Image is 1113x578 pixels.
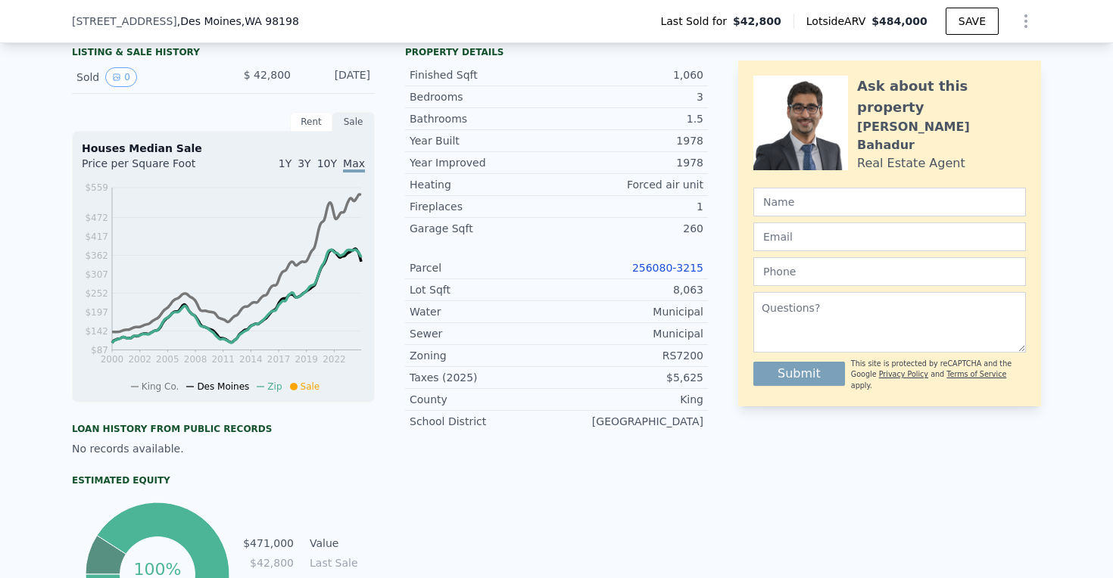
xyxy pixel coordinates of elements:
[556,392,703,407] div: King
[279,157,291,169] span: 1Y
[301,381,320,392] span: Sale
[946,370,1006,378] a: Terms of Service
[142,381,179,392] span: King Co.
[632,262,703,274] a: 256080-3215
[660,14,733,29] span: Last Sold for
[72,423,375,435] div: Loan history from public records
[267,354,291,365] tspan: 2017
[556,133,703,148] div: 1978
[556,177,703,192] div: Forced air unit
[72,14,177,29] span: [STREET_ADDRESS]
[753,222,1026,251] input: Email
[405,46,708,58] div: Property details
[410,111,556,126] div: Bathrooms
[410,326,556,341] div: Sewer
[410,89,556,104] div: Bedrooms
[556,111,703,126] div: 1.5
[857,154,965,172] div: Real Estate Agent
[91,345,108,356] tspan: $87
[410,133,556,148] div: Year Built
[85,326,108,337] tspan: $142
[82,156,223,180] div: Price per Square Foot
[323,354,346,365] tspan: 2022
[85,307,108,318] tspan: $197
[242,15,299,27] span: , WA 98198
[105,67,137,87] button: View historical data
[85,288,108,299] tspan: $252
[85,182,108,193] tspan: $559
[556,414,703,429] div: [GEOGRAPHIC_DATA]
[410,221,556,236] div: Garage Sqft
[244,69,291,81] span: $ 42,800
[879,370,928,378] a: Privacy Policy
[85,250,108,261] tspan: $362
[556,221,703,236] div: 260
[85,269,108,280] tspan: $307
[556,282,703,297] div: 8,063
[156,354,179,365] tspan: 2005
[410,282,556,297] div: Lot Sqft
[410,177,556,192] div: Heating
[343,157,365,172] span: Max
[556,304,703,319] div: Municipal
[556,370,703,385] div: $5,625
[242,555,295,571] td: $42,800
[410,155,556,170] div: Year Improved
[332,112,375,132] div: Sale
[753,188,1026,216] input: Name
[946,8,999,35] button: SAVE
[410,348,556,363] div: Zoning
[184,354,207,365] tspan: 2008
[556,199,703,214] div: 1
[1011,6,1041,36] button: Show Options
[857,118,1026,154] div: [PERSON_NAME] Bahadur
[177,14,299,29] span: , Des Moines
[72,46,375,61] div: LISTING & SALE HISTORY
[410,414,556,429] div: School District
[128,354,151,365] tspan: 2002
[72,474,375,486] div: Estimated Equity
[85,232,108,242] tspan: $417
[267,381,282,392] span: Zip
[82,141,365,156] div: Houses Median Sale
[733,14,781,29] span: $42,800
[871,15,927,27] span: $484,000
[410,304,556,319] div: Water
[556,155,703,170] div: 1978
[410,392,556,407] div: County
[410,67,556,82] div: Finished Sqft
[317,157,337,169] span: 10Y
[211,354,235,365] tspan: 2011
[851,359,1026,391] div: This site is protected by reCAPTCHA and the Google and apply.
[410,199,556,214] div: Fireplaces
[753,362,845,386] button: Submit
[307,555,375,571] td: Last Sale
[556,67,703,82] div: 1,060
[197,381,249,392] span: Des Moines
[295,354,318,365] tspan: 2019
[556,348,703,363] div: RS7200
[239,354,263,365] tspan: 2014
[857,76,1026,118] div: Ask about this property
[101,354,124,365] tspan: 2000
[556,326,703,341] div: Municipal
[307,535,375,552] td: Value
[806,14,871,29] span: Lotside ARV
[85,213,108,223] tspan: $472
[290,112,332,132] div: Rent
[242,535,295,552] td: $471,000
[303,67,370,87] div: [DATE]
[556,89,703,104] div: 3
[410,370,556,385] div: Taxes (2025)
[298,157,310,169] span: 3Y
[410,260,556,275] div: Parcel
[753,257,1026,286] input: Phone
[76,67,211,87] div: Sold
[72,441,375,456] div: No records available.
